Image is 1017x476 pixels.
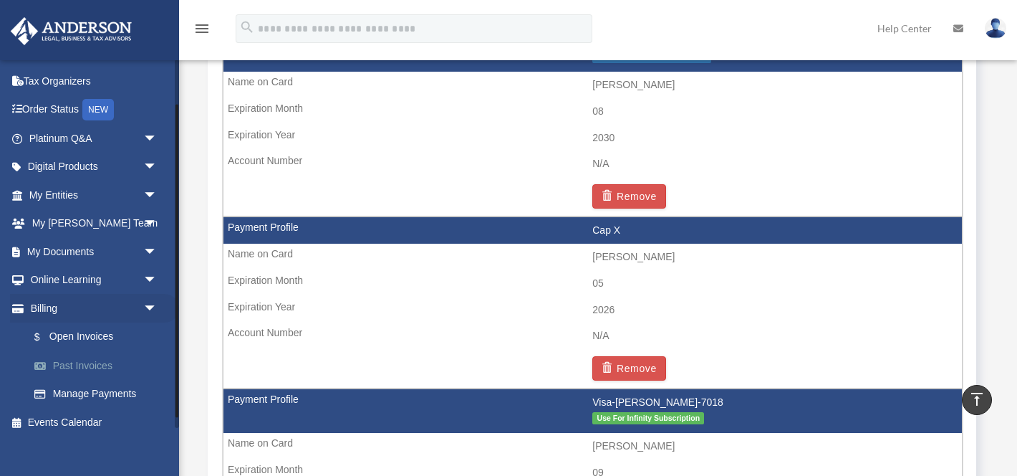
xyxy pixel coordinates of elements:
td: [PERSON_NAME] [223,433,962,460]
i: menu [193,20,211,37]
a: Manage Payments [20,380,172,409]
a: Online Learningarrow_drop_down [10,266,179,295]
td: 08 [223,98,962,125]
i: search [239,19,255,35]
img: User Pic [985,18,1006,39]
div: NEW [82,99,114,120]
td: Cap X [223,217,962,244]
span: arrow_drop_down [143,153,172,182]
td: 2030 [223,125,962,152]
a: My Entitiesarrow_drop_down [10,181,179,209]
td: [PERSON_NAME] [223,244,962,271]
span: arrow_drop_down [143,209,172,239]
a: Digital Productsarrow_drop_down [10,153,179,181]
a: $Open Invoices [20,323,179,352]
a: Platinum Q&Aarrow_drop_down [10,124,179,153]
button: Remove [592,356,666,381]
span: Use For Platinum Subscription [592,50,711,62]
td: [PERSON_NAME] [223,72,962,99]
span: $ [42,328,49,346]
img: Anderson Advisors Platinum Portal [6,17,136,45]
span: arrow_drop_down [143,237,172,267]
span: arrow_drop_down [143,124,172,153]
td: N/A [223,323,962,350]
td: N/A [223,151,962,178]
span: arrow_drop_down [143,181,172,210]
a: Past Invoices [20,351,179,380]
td: 05 [223,270,962,297]
span: Use For Infinity Subscription [592,412,704,424]
a: Events Calendar [10,408,179,437]
a: menu [193,25,211,37]
span: arrow_drop_down [143,294,172,323]
td: Visa-[PERSON_NAME]-7018 [223,389,962,434]
a: Tax Organizers [10,67,179,95]
a: My Documentsarrow_drop_down [10,237,179,266]
td: 2026 [223,297,962,324]
a: My [PERSON_NAME] Teamarrow_drop_down [10,209,179,238]
i: vertical_align_top [968,391,985,408]
a: Billingarrow_drop_down [10,294,179,323]
a: vertical_align_top [962,385,992,415]
span: arrow_drop_down [143,266,172,295]
a: Order StatusNEW [10,95,179,125]
button: Remove [592,184,666,209]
